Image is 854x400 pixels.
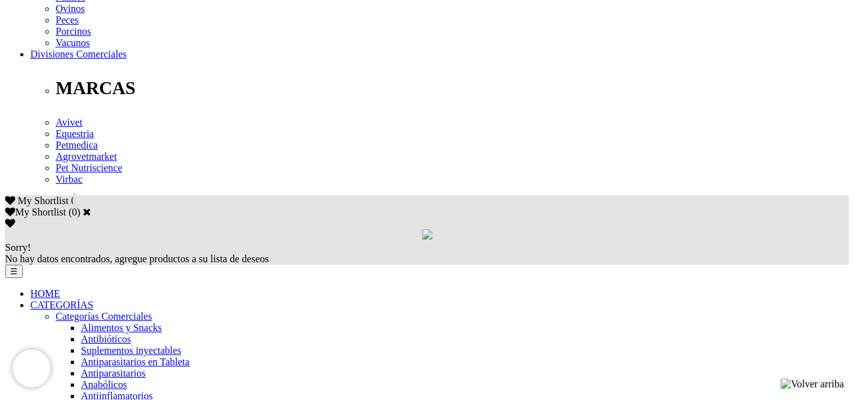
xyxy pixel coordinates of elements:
[30,288,60,299] a: HOME
[56,26,91,37] a: Porcinos
[5,242,849,265] div: No hay datos encontrados, agregue productos a su lista de deseos
[83,207,91,217] a: Cerrar
[56,311,152,322] a: Categorías Comerciales
[81,322,162,333] a: Alimentos y Snacks
[81,356,190,367] a: Antiparasitarios en Tableta
[68,207,80,217] span: ( )
[81,379,127,390] a: Anabólicos
[56,162,122,173] a: Pet Nutriscience
[18,195,68,206] span: My Shortlist
[5,207,66,217] label: My Shortlist
[81,368,145,379] a: Antiparasitarios
[56,151,117,162] a: Agrovetmarket
[5,242,31,253] span: Sorry!
[71,195,76,206] span: 0
[81,334,131,344] a: Antibióticos
[56,140,98,150] a: Petmedica
[56,78,849,99] p: MARCAS
[13,349,51,387] iframe: Brevo live chat
[56,174,83,185] a: Virbac
[81,345,181,356] a: Suplementos inyectables
[5,265,23,278] button: ☰
[30,300,94,310] a: CATEGORÍAS
[422,229,432,239] img: loading.gif
[56,3,85,14] a: Ovinos
[56,37,90,48] a: Vacunos
[30,49,126,59] a: Divisiones Comerciales
[781,379,844,390] img: Volver arriba
[56,15,78,25] a: Peces
[72,207,77,217] label: 0
[56,117,82,128] a: Avivet
[56,128,94,139] a: Equestria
